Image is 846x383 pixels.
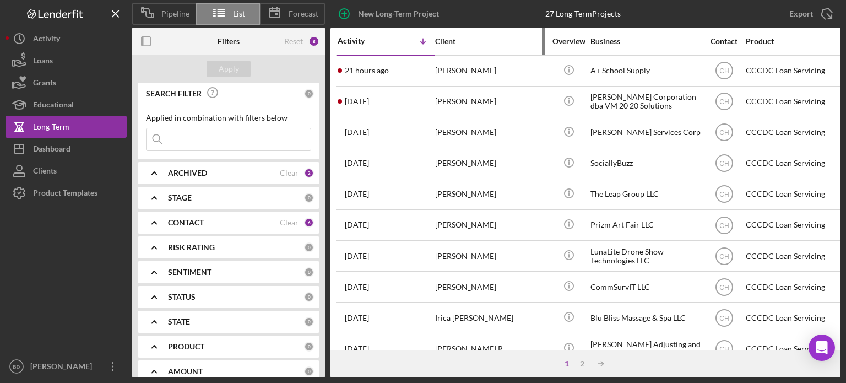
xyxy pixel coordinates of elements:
div: Clients [33,160,57,185]
div: Apply [219,61,239,77]
text: CH [719,283,729,291]
div: 8 [308,36,319,47]
button: Export [778,3,840,25]
div: [PERSON_NAME] [435,272,545,301]
button: Product Templates [6,182,127,204]
div: [PERSON_NAME] [435,180,545,209]
b: ARCHIVED [168,169,207,177]
div: 0 [304,242,314,252]
div: [PERSON_NAME] R [435,334,545,363]
div: [PERSON_NAME] Adjusting and Mediation Services LLC [590,334,701,363]
div: Reset [284,37,303,46]
div: Activity [338,36,386,45]
text: CH [719,345,729,353]
div: Clear [280,169,299,177]
text: CH [719,67,729,75]
time: 2025-06-26 16:01 [345,314,369,322]
div: Export [789,3,813,25]
div: Dashboard [33,138,70,163]
div: Overview [548,37,589,46]
div: Prizm Art Fair LLC [590,211,701,240]
button: Educational [6,94,127,116]
span: Pipeline [161,9,189,18]
div: A+ School Supply [590,56,701,85]
div: [PERSON_NAME] [435,87,545,116]
span: Forecast [289,9,318,18]
time: 2025-07-02 17:03 [345,128,369,137]
div: 0 [304,366,314,376]
div: 2 [304,168,314,178]
div: Applied in combination with filters below [146,114,311,122]
button: Grants [6,72,127,94]
text: CH [719,252,729,260]
div: 0 [304,193,314,203]
time: 2025-06-26 17:05 [345,220,369,229]
div: [PERSON_NAME] [435,118,545,147]
time: 2025-06-26 15:58 [345,344,369,353]
button: New Long-Term Project [330,3,450,25]
b: Filters [218,37,240,46]
button: Dashboard [6,138,127,160]
b: PRODUCT [168,342,204,351]
b: STATE [168,317,190,326]
div: 0 [304,317,314,327]
b: STAGE [168,193,192,202]
div: Blu Bliss Massage & Spa LLC [590,303,701,332]
button: Long-Term [6,116,127,138]
time: 2025-08-14 15:39 [345,66,389,75]
time: 2025-06-26 16:21 [345,252,369,261]
time: 2025-06-26 17:09 [345,190,369,198]
div: Clear [280,218,299,227]
div: Irica [PERSON_NAME] [435,303,545,332]
div: New Long-Term Project [358,3,439,25]
button: Clients [6,160,127,182]
div: Business [590,37,701,46]
div: [PERSON_NAME] [435,149,545,178]
div: [PERSON_NAME] [435,211,545,240]
div: Activity [33,28,60,52]
b: RISK RATING [168,243,215,252]
div: 2 [574,359,590,368]
b: AMOUNT [168,367,203,376]
div: [PERSON_NAME] [28,355,99,380]
div: 0 [304,292,314,302]
div: LunaLite Drone Show Technologies LLC [590,241,701,271]
div: Product Templates [33,182,97,207]
div: 0 [304,89,314,99]
div: CommSurvIT LLC [590,272,701,301]
div: Long-Term [33,116,69,141]
div: Educational [33,94,74,118]
div: The Leap Group LLC [590,180,701,209]
div: 1 [559,359,574,368]
text: CH [719,129,729,137]
div: 6 [304,218,314,228]
div: Contact [703,37,745,46]
div: [PERSON_NAME] [435,241,545,271]
b: CONTACT [168,218,204,227]
text: CH [719,314,729,322]
button: Loans [6,50,127,72]
div: 0 [304,342,314,352]
div: 0 [304,267,314,277]
text: CH [719,222,729,229]
text: CH [719,98,729,106]
a: Activity [6,28,127,50]
text: CH [719,160,729,168]
text: CH [719,191,729,198]
time: 2025-06-26 16:15 [345,283,369,292]
time: 2025-07-02 15:09 [345,159,369,168]
b: SENTIMENT [168,268,211,277]
div: [PERSON_NAME] Services Corp [590,118,701,147]
text: BD [13,364,20,370]
div: [PERSON_NAME] [435,56,545,85]
b: STATUS [168,293,196,301]
div: Open Intercom Messenger [809,335,835,361]
b: SEARCH FILTER [146,89,202,98]
div: Grants [33,72,56,96]
div: 27 Long-Term Projects [545,9,621,18]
